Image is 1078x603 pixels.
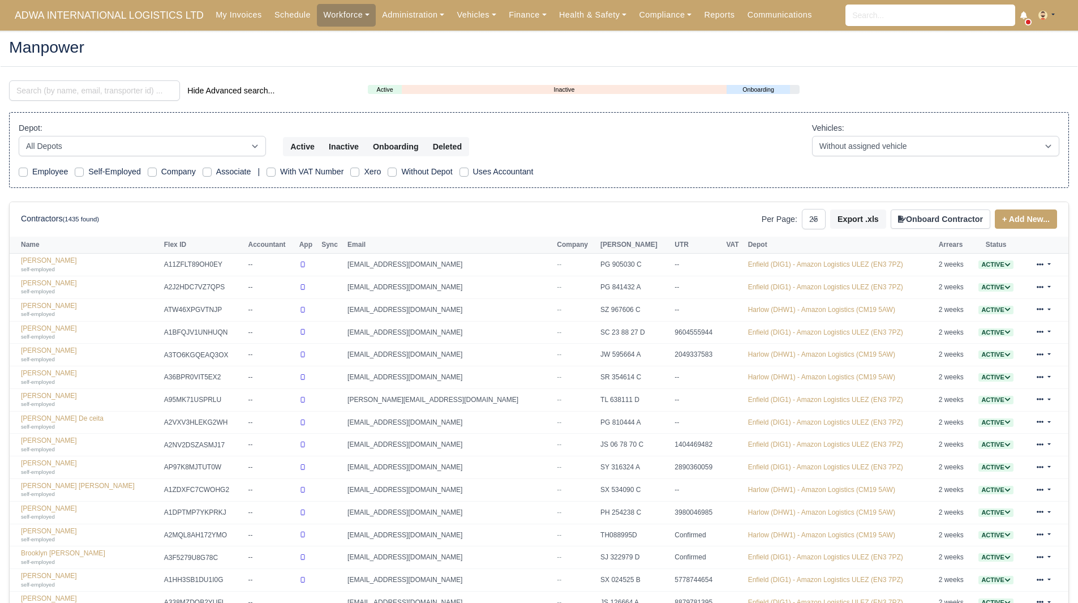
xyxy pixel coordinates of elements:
label: Self-Employed [88,165,141,178]
button: Inactive [321,137,366,156]
td: SY 316324 A [598,456,672,479]
small: self-employed [21,356,55,362]
span: -- [557,373,561,381]
label: Vehicles: [812,122,844,135]
td: [EMAIL_ADDRESS][DOMAIN_NAME] [345,546,554,569]
th: Accountant [246,237,297,254]
td: -- [246,546,297,569]
span: -- [557,418,561,426]
td: SX 534090 C [598,479,672,502]
a: Active [978,350,1013,358]
small: self-employed [21,379,55,385]
td: A11ZFLT89OH0EY [161,254,246,276]
small: self-employed [21,288,55,294]
label: With VAT Number [280,165,343,178]
a: Inactive [402,85,727,95]
td: 2 weeks [936,524,972,546]
td: 2890360059 [672,456,723,479]
small: self-employed [21,469,55,475]
a: Enfield (DIG1) - Amazon Logistics ULEZ (EN3 7PZ) [748,463,903,471]
span: Active [978,373,1013,382]
td: 3980046985 [672,501,723,524]
span: Active [978,260,1013,269]
a: Brooklyn [PERSON_NAME] self-employed [21,549,158,566]
td: 5778744654 [672,569,723,592]
label: Company [161,165,196,178]
a: [PERSON_NAME] self-employed [21,572,158,588]
td: -- [246,569,297,592]
input: Search (by name, email, transporter id) ... [9,80,180,101]
td: ATW46XPGVTNJP [161,298,246,321]
a: + Add New... [995,209,1057,229]
a: Compliance [633,4,698,26]
a: Vehicles [450,4,503,26]
label: Depot: [19,122,42,135]
td: 2 weeks [936,411,972,434]
td: [EMAIL_ADDRESS][DOMAIN_NAME] [345,501,554,524]
span: -- [557,260,561,268]
a: Communications [741,4,819,26]
a: [PERSON_NAME] self-employed [21,437,158,453]
small: self-employed [21,311,55,317]
span: -- [557,486,561,494]
td: [EMAIL_ADDRESS][DOMAIN_NAME] [345,456,554,479]
td: [EMAIL_ADDRESS][DOMAIN_NAME] [345,524,554,546]
td: [EMAIL_ADDRESS][DOMAIN_NAME] [345,344,554,366]
div: + Add New... [990,209,1057,229]
a: Active [978,328,1013,336]
a: Enfield (DIG1) - Amazon Logistics ULEZ (EN3 7PZ) [748,576,903,584]
td: JW 595664 A [598,344,672,366]
a: Enfield (DIG1) - Amazon Logistics ULEZ (EN3 7PZ) [748,553,903,561]
td: [EMAIL_ADDRESS][DOMAIN_NAME] [345,479,554,502]
span: Active [978,508,1013,517]
span: -- [557,328,561,336]
td: 2 weeks [936,501,972,524]
a: Active [978,531,1013,539]
a: Harlow (DHW1) - Amazon Logistics (CM19 5AW) [748,531,895,539]
th: [PERSON_NAME] [598,237,672,254]
td: TL 638111 D [598,388,672,411]
button: Onboarding [366,137,426,156]
td: 2 weeks [936,456,972,479]
label: Xero [364,165,381,178]
td: A2VXV3HLEKG2WH [161,411,246,434]
td: A1ZDXFC7CWOHG2 [161,479,246,502]
td: A95MK71USPRLU [161,388,246,411]
td: A36BPR0VIT5EX2 [161,366,246,389]
a: [PERSON_NAME] self-employed [21,279,158,296]
td: -- [246,456,297,479]
th: Name [10,237,161,254]
td: 2 weeks [936,546,972,569]
td: [EMAIL_ADDRESS][DOMAIN_NAME] [345,411,554,434]
a: [PERSON_NAME] self-employed [21,459,158,476]
a: Harlow (DHW1) - Amazon Logistics (CM19 5AW) [748,350,895,358]
label: Employee [32,165,68,178]
small: self-employed [21,536,55,542]
a: [PERSON_NAME] self-employed [21,347,158,363]
a: Finance [503,4,553,26]
td: SC 23 88 27 D [598,321,672,344]
a: Administration [376,4,450,26]
td: -- [672,298,723,321]
button: Onboard Contractor [891,209,990,229]
span: Active [978,576,1013,584]
a: Active [978,396,1013,404]
div: Manpower [1,30,1077,67]
a: [PERSON_NAME] self-employed [21,504,158,521]
span: Active [978,350,1013,359]
label: Per Page: [762,213,797,226]
td: PH 254238 C [598,501,672,524]
small: self-employed [21,581,55,588]
h6: Contractors [21,214,99,224]
td: [EMAIL_ADDRESS][DOMAIN_NAME] [345,569,554,592]
span: Active [978,441,1013,449]
a: [PERSON_NAME] self-employed [21,392,158,408]
span: Active [978,283,1013,292]
td: A2NV2DSZASMJ17 [161,434,246,456]
a: Active [978,441,1013,448]
small: self-employed [21,446,55,452]
td: -- [672,411,723,434]
td: 2 weeks [936,479,972,502]
a: Active [978,306,1013,314]
a: Workforce [317,4,376,26]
